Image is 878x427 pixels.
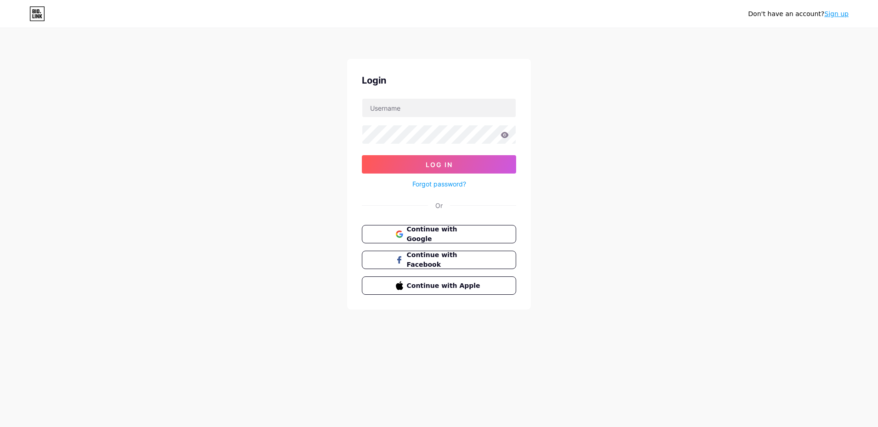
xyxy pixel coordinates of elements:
[362,155,516,174] button: Log In
[426,161,453,169] span: Log In
[362,276,516,295] button: Continue with Apple
[362,73,516,87] div: Login
[362,99,516,117] input: Username
[407,225,483,244] span: Continue with Google
[362,225,516,243] button: Continue with Google
[748,9,849,19] div: Don't have an account?
[412,179,466,189] a: Forgot password?
[407,281,483,291] span: Continue with Apple
[824,10,849,17] a: Sign up
[407,250,483,270] span: Continue with Facebook
[435,201,443,210] div: Or
[362,251,516,269] button: Continue with Facebook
